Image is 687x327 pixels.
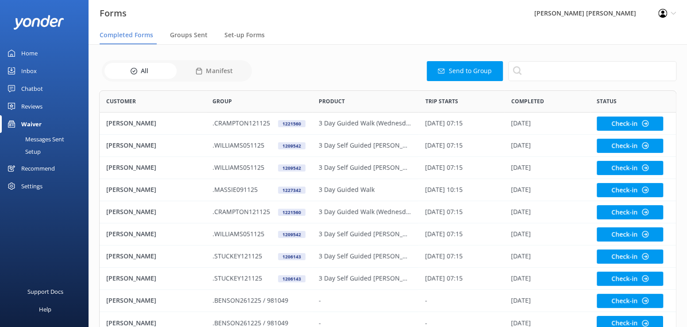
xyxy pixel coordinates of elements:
[99,179,676,201] div: row
[425,140,463,150] p: [DATE] 07:15
[278,164,305,171] div: 1209542
[511,97,544,105] span: Completed
[597,272,663,286] button: Check-in
[511,296,531,305] p: [DATE]
[21,160,55,177] div: Recommend
[278,142,305,149] div: 1209542
[597,227,663,241] button: Check-in
[212,207,270,217] p: .CRAMPTON121125
[21,80,43,97] div: Chatbot
[597,161,663,175] button: Check-in
[597,183,663,197] button: Check-in
[100,31,153,39] span: Completed Forms
[212,140,264,150] p: .WILLIAMS051125
[511,140,531,150] p: [DATE]
[597,294,663,308] button: Check-in
[511,185,531,195] p: [DATE]
[425,207,463,217] p: [DATE] 07:15
[278,187,305,194] div: 1227342
[319,185,374,195] p: 3 Day Guided Walk
[319,97,345,105] span: Product
[99,157,676,179] div: row
[425,251,463,261] p: [DATE] 07:15
[99,290,676,312] div: row
[425,296,427,305] p: -
[511,229,531,239] p: [DATE]
[106,207,156,217] p: [PERSON_NAME]
[99,113,676,135] div: row
[319,207,412,217] p: 3 Day Guided Walk (Wednesdays)
[597,249,663,264] button: Check-in
[425,273,463,283] p: [DATE] 07:15
[106,273,156,283] p: [PERSON_NAME]
[212,163,264,172] p: .WILLIAMS051125
[425,118,463,128] p: [DATE] 07:15
[99,268,676,290] div: row
[425,185,463,195] p: [DATE] 10:15
[106,97,136,105] span: Customer
[425,163,463,172] p: [DATE] 07:15
[278,231,305,238] div: 1209542
[511,273,531,283] p: [DATE]
[319,296,321,305] p: -
[319,140,412,150] p: 3 Day Self Guided [PERSON_NAME] Walk (Wednesdays)
[319,273,412,283] p: 3 Day Self Guided [PERSON_NAME] Walk (Wednesdays)
[425,229,463,239] p: [DATE] 07:15
[319,251,412,261] p: 3 Day Self Guided [PERSON_NAME] Walk (Wednesdays)
[21,177,42,195] div: Settings
[597,139,663,153] button: Check-in
[427,61,503,81] button: Send to Group
[106,296,156,305] p: [PERSON_NAME]
[106,140,156,150] p: [PERSON_NAME]
[511,251,531,261] p: [DATE]
[278,209,305,216] div: 1221560
[106,118,156,128] p: [PERSON_NAME]
[597,97,617,105] span: Status
[99,201,676,223] div: row
[170,31,208,39] span: Groups Sent
[212,97,232,105] span: Group
[511,163,531,172] p: [DATE]
[106,185,156,195] p: [PERSON_NAME]
[278,275,305,282] div: 1206143
[511,118,531,128] p: [DATE]
[106,163,156,172] p: [PERSON_NAME]
[99,245,676,268] div: row
[5,133,64,145] div: Messages Sent
[100,6,127,20] h3: Forms
[21,115,42,133] div: Waiver
[224,31,265,39] span: Set-up Forms
[39,300,51,318] div: Help
[99,135,676,157] div: row
[27,283,63,300] div: Support Docs
[597,205,663,219] button: Check-in
[21,97,42,115] div: Reviews
[5,145,41,158] div: Setup
[319,118,412,128] p: 3 Day Guided Walk (Wednesdays)
[212,251,262,261] p: .STUCKEY121125
[319,163,412,172] p: 3 Day Self Guided [PERSON_NAME] Walk (Wednesdays)
[5,133,89,145] a: Messages Sent
[13,15,64,30] img: yonder-white-logo.png
[212,273,262,283] p: .STUCKEY121125
[212,296,288,305] p: .BENSON261225 / 981049
[212,118,270,128] p: .CRAMPTON121125
[21,62,37,80] div: Inbox
[278,253,305,260] div: 1206143
[106,251,156,261] p: [PERSON_NAME]
[106,229,156,239] p: [PERSON_NAME]
[278,120,305,127] div: 1221560
[511,207,531,217] p: [DATE]
[425,97,458,105] span: Trip starts
[212,229,264,239] p: .WILLIAMS051125
[21,44,38,62] div: Home
[597,117,663,131] button: Check-in
[99,223,676,245] div: row
[5,145,89,158] a: Setup
[212,185,258,195] p: .MASSIE091125
[319,229,412,239] p: 3 Day Self Guided [PERSON_NAME] Walk (Wednesdays)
